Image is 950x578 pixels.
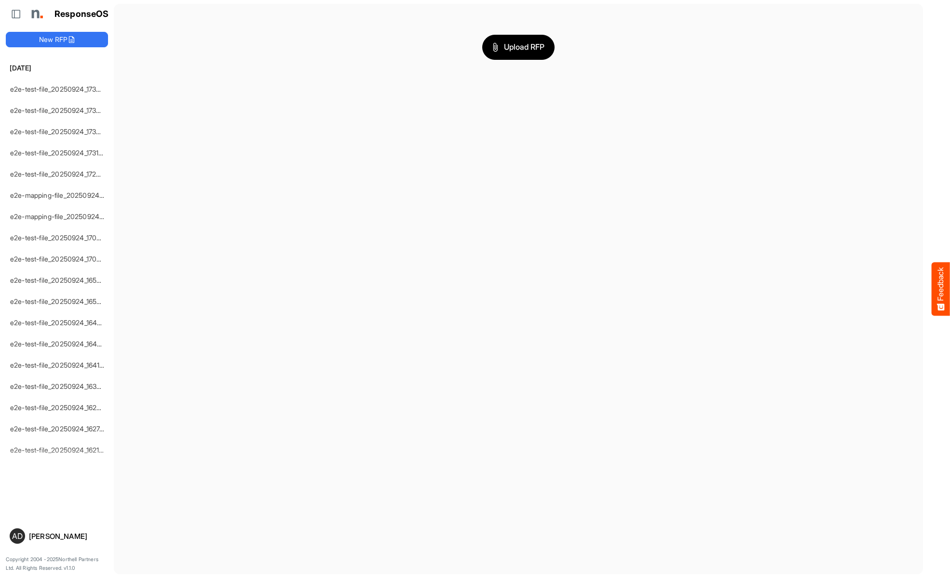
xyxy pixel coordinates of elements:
[10,425,108,433] a: e2e-test-file_20250924_162747
[6,63,108,73] h6: [DATE]
[10,170,107,178] a: e2e-test-file_20250924_172913
[10,255,109,263] a: e2e-test-file_20250924_170436
[932,262,950,316] button: Feedback
[10,403,109,412] a: e2e-test-file_20250924_162904
[10,382,108,390] a: e2e-test-file_20250924_163739
[10,85,107,93] a: e2e-test-file_20250924_173651
[10,191,123,199] a: e2e-mapping-file_20250924_172830
[27,4,46,24] img: Northell
[10,340,109,348] a: e2e-test-file_20250924_164246
[10,297,109,305] a: e2e-test-file_20250924_165023
[10,127,109,136] a: e2e-test-file_20250924_173220
[54,9,109,19] h1: ResponseOS
[10,361,107,369] a: e2e-test-file_20250924_164137
[12,532,23,540] span: AD
[10,234,109,242] a: e2e-test-file_20250924_170558
[10,106,109,114] a: e2e-test-file_20250924_173550
[29,533,104,540] div: [PERSON_NAME]
[10,276,109,284] a: e2e-test-file_20250924_165507
[6,555,108,572] p: Copyright 2004 - 2025 Northell Partners Ltd. All Rights Reserved. v 1.1.0
[10,212,123,220] a: e2e-mapping-file_20250924_172435
[492,41,544,54] span: Upload RFP
[10,446,108,454] a: e2e-test-file_20250924_162142
[10,318,107,327] a: e2e-test-file_20250924_164712
[10,149,107,157] a: e2e-test-file_20250924_173139
[482,35,555,60] button: Upload RFP
[6,32,108,47] button: New RFP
